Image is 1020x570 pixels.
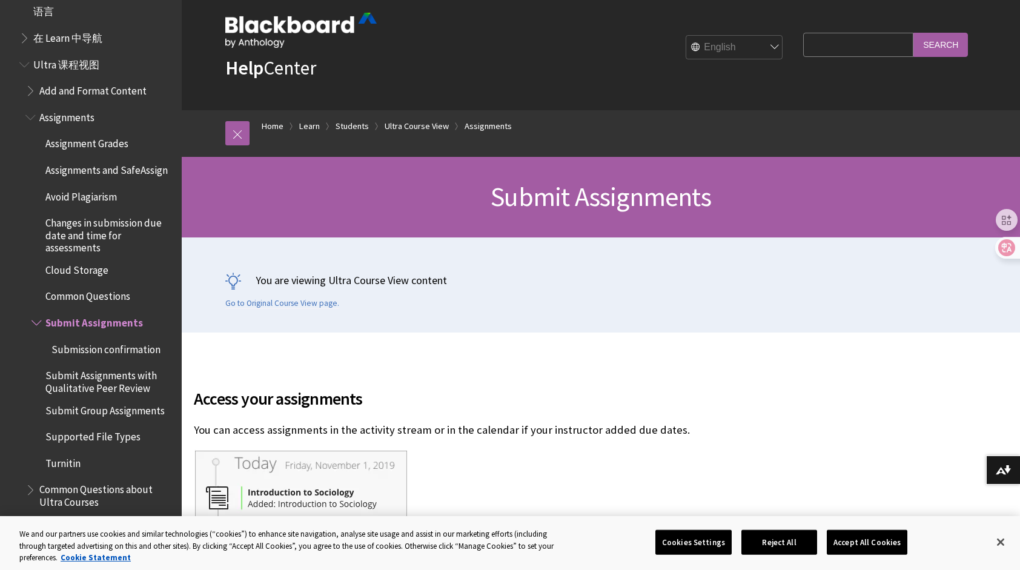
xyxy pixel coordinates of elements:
[225,56,316,80] a: HelpCenter
[45,313,143,329] span: Submit Assignments
[385,119,449,134] a: Ultra Course View
[194,371,829,411] h2: Access your assignments
[45,213,173,254] span: Changes in submission due date and time for assessments
[225,273,976,288] p: You are viewing Ultra Course View content
[45,426,141,443] span: Supported File Types
[45,160,168,176] span: Assignments and SafeAssign
[39,107,94,124] span: Assignments
[45,366,173,394] span: Submit Assignments with Qualitative Peer Review
[39,514,142,531] span: Content in Your Courses
[45,287,130,303] span: Common Questions
[262,119,283,134] a: Home
[39,81,147,97] span: Add and Format Content
[225,298,339,309] a: Go to Original Course View page.
[33,28,102,44] span: 在 Learn 中导航
[225,13,377,48] img: Blackboard by Anthology
[33,1,54,18] span: 语言
[45,134,128,150] span: Assignment Grades
[45,260,108,276] span: Cloud Storage
[225,56,263,80] strong: Help
[45,187,117,203] span: Avoid Plagiarism
[465,119,512,134] a: Assignments
[194,422,829,438] p: You can access assignments in the activity stream or in the calendar if your instructor added due...
[39,480,173,508] span: Common Questions about Ultra Courses
[686,36,783,60] select: Site Language Selector
[655,529,732,555] button: Cookies Settings
[19,528,561,564] div: We and our partners use cookies and similar technologies (“cookies”) to enhance site navigation, ...
[45,400,165,417] span: Submit Group Assignments
[194,449,409,522] img: New assignment notification displayed in the activity stream of the Student's view.
[741,529,817,555] button: Reject All
[336,119,369,134] a: Students
[61,552,131,563] a: 有关您的隐私的更多信息，在新选项卡中打开
[913,33,968,56] input: Search
[51,339,161,356] span: Submission confirmation
[33,55,99,71] span: Ultra 课程视图
[45,453,81,469] span: Turnitin
[987,529,1014,555] button: Close
[827,529,907,555] button: Accept All Cookies
[299,119,320,134] a: Learn
[491,180,711,213] span: Submit Assignments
